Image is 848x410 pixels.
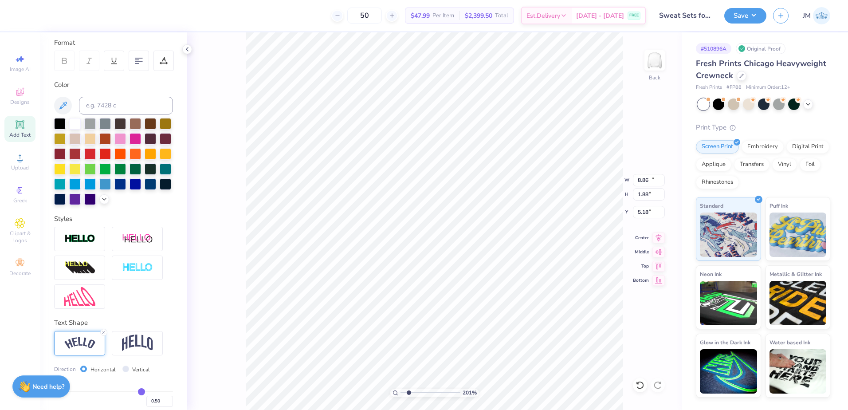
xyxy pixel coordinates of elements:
[736,43,785,54] div: Original Proof
[633,263,649,269] span: Top
[54,365,76,373] span: Direction
[495,11,508,20] span: Total
[465,11,492,20] span: $2,399.50
[411,11,430,20] span: $47.99
[803,7,830,24] a: JM
[769,338,810,347] span: Water based Ink
[13,197,27,204] span: Greek
[132,366,150,374] label: Vertical
[347,8,382,24] input: – –
[696,122,830,133] div: Print Type
[64,287,95,306] img: Free Distort
[54,80,173,90] div: Color
[696,140,739,154] div: Screen Print
[700,213,757,257] img: Standard
[696,58,826,81] span: Fresh Prints Chicago Heavyweight Crewneck
[769,281,827,325] img: Metallic & Glitter Ink
[633,235,649,241] span: Center
[54,38,174,48] div: Format
[64,337,95,349] img: Arc
[700,349,757,394] img: Glow in the Dark Ink
[11,164,29,171] span: Upload
[646,51,663,69] img: Back
[32,382,64,391] strong: Need help?
[90,366,116,374] label: Horizontal
[724,8,766,24] button: Save
[64,234,95,244] img: Stroke
[696,84,722,91] span: Fresh Prints
[700,201,723,210] span: Standard
[769,201,788,210] span: Puff Ink
[463,389,477,397] span: 201 %
[746,84,790,91] span: Minimum Order: 12 +
[432,11,454,20] span: Per Item
[9,270,31,277] span: Decorate
[4,230,35,244] span: Clipart & logos
[64,261,95,275] img: 3d Illusion
[79,97,173,114] input: e.g. 7428 c
[800,158,821,171] div: Foil
[633,277,649,284] span: Bottom
[734,158,769,171] div: Transfers
[649,74,660,82] div: Back
[772,158,797,171] div: Vinyl
[726,84,742,91] span: # FP88
[122,335,153,351] img: Arch
[576,11,624,20] span: [DATE] - [DATE]
[700,269,722,279] span: Neon Ink
[9,131,31,138] span: Add Text
[742,140,784,154] div: Embroidery
[696,43,731,54] div: # 510896A
[122,263,153,273] img: Negative Space
[769,349,827,394] img: Water based Ink
[700,338,750,347] span: Glow in the Dark Ink
[696,158,731,171] div: Applique
[54,318,173,328] div: Text Shape
[769,269,822,279] span: Metallic & Glitter Ink
[696,176,739,189] div: Rhinestones
[652,7,718,24] input: Untitled Design
[122,233,153,244] img: Shadow
[10,66,31,73] span: Image AI
[769,213,827,257] img: Puff Ink
[813,7,830,24] img: Joshua Malaki
[633,249,649,255] span: Middle
[10,99,30,106] span: Designs
[526,11,560,20] span: Est. Delivery
[629,12,639,19] span: FREE
[700,281,757,325] img: Neon Ink
[54,214,173,224] div: Styles
[786,140,829,154] div: Digital Print
[803,11,811,21] span: JM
